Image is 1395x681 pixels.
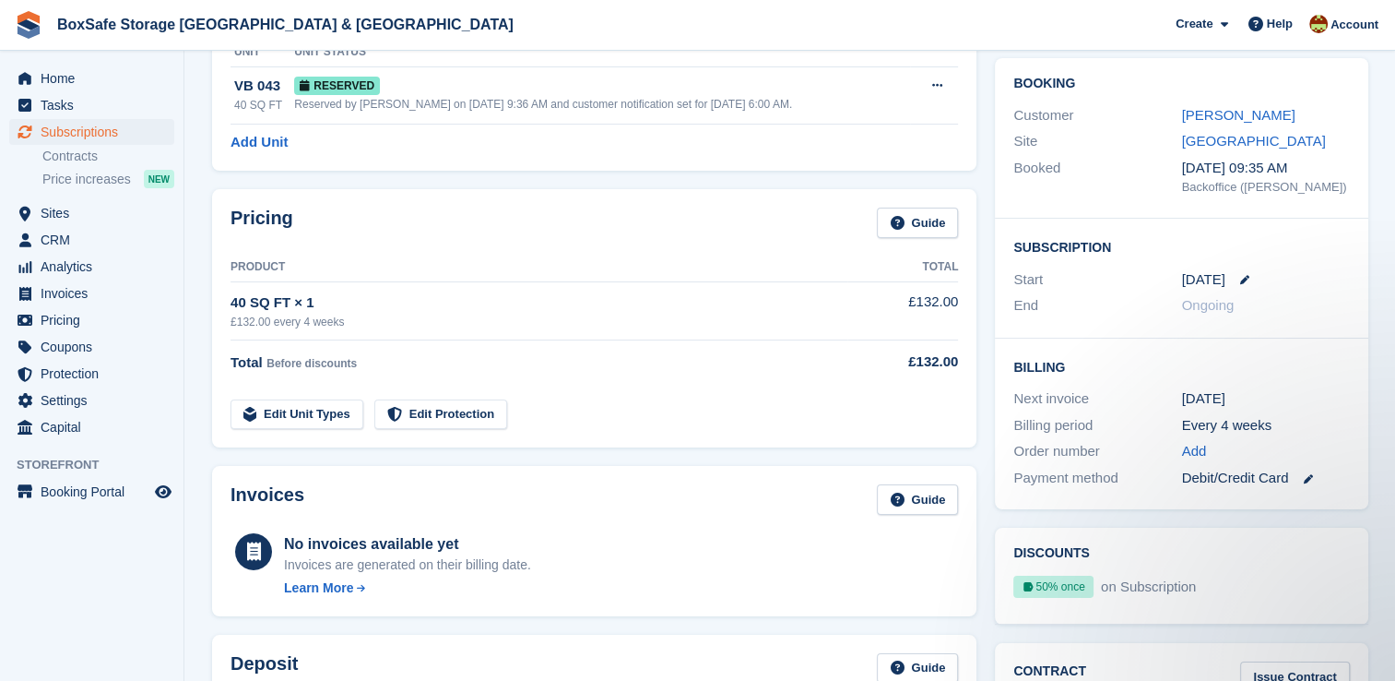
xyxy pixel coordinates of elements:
[42,148,174,165] a: Contracts
[847,352,959,373] div: £132.00
[41,281,151,306] span: Invoices
[9,200,174,226] a: menu
[1013,158,1181,197] div: Booked
[41,361,151,387] span: Protection
[1013,546,1349,561] h2: Discounts
[231,354,263,370] span: Total
[9,227,174,253] a: menu
[1181,388,1349,410] div: [DATE]
[9,334,174,360] a: menu
[1013,269,1181,291] div: Start
[1181,297,1234,313] span: Ongoing
[9,388,174,413] a: menu
[284,533,531,556] div: No invoices available yet
[41,414,151,440] span: Capital
[847,253,959,282] th: Total
[42,169,174,189] a: Price increases NEW
[1013,77,1349,91] h2: Booking
[1013,415,1181,436] div: Billing period
[9,307,174,333] a: menu
[1013,105,1181,126] div: Customer
[15,11,42,39] img: stora-icon-8386f47178a22dfd0bd8f6a31ec36ba5ce8667c1dd55bd0f319d3a0aa187defe.svg
[847,281,959,340] td: £132.00
[1267,15,1293,33] span: Help
[231,400,363,430] a: Edit Unit Types
[231,293,847,314] div: 40 SQ FT × 1
[41,92,151,118] span: Tasks
[294,96,910,113] div: Reserved by [PERSON_NAME] on [DATE] 9:36 AM and customer notification set for [DATE] 6:00 AM.
[1181,441,1206,462] a: Add
[144,170,174,188] div: NEW
[41,119,151,145] span: Subscriptions
[41,388,151,413] span: Settings
[9,119,174,145] a: menu
[9,361,174,387] a: menu
[9,92,174,118] a: menu
[41,307,151,333] span: Pricing
[1013,576,1093,598] div: 50% once
[231,38,294,67] th: Unit
[231,208,293,238] h2: Pricing
[234,76,294,97] div: VB 043
[41,334,151,360] span: Coupons
[1097,579,1196,594] span: on Subscription
[41,479,151,505] span: Booking Portal
[231,132,288,153] a: Add Unit
[266,357,357,370] span: Before discounts
[231,253,847,282] th: Product
[877,484,958,515] a: Guide
[1181,133,1325,149] a: [GEOGRAPHIC_DATA]
[231,484,304,515] h2: Invoices
[1013,237,1349,256] h2: Subscription
[284,556,531,575] div: Invoices are generated on their billing date.
[877,208,958,238] a: Guide
[1013,388,1181,410] div: Next invoice
[41,254,151,280] span: Analytics
[1309,15,1328,33] img: Kim
[1181,415,1349,436] div: Every 4 weeks
[284,579,531,598] a: Learn More
[284,579,353,598] div: Learn More
[1181,468,1349,489] div: Debit/Credit Card
[1176,15,1212,33] span: Create
[234,97,294,113] div: 40 SQ FT
[9,66,174,91] a: menu
[9,479,174,505] a: menu
[17,456,183,474] span: Storefront
[1181,107,1295,123] a: [PERSON_NAME]
[42,171,131,188] span: Price increases
[1330,16,1378,34] span: Account
[231,314,847,330] div: £132.00 every 4 weeks
[41,200,151,226] span: Sites
[294,77,380,95] span: Reserved
[1181,269,1224,291] time: 2025-10-04 00:00:00 UTC
[374,400,507,430] a: Edit Protection
[50,9,521,40] a: BoxSafe Storage [GEOGRAPHIC_DATA] & [GEOGRAPHIC_DATA]
[1013,357,1349,376] h2: Billing
[9,281,174,306] a: menu
[1013,295,1181,317] div: End
[152,481,174,503] a: Preview store
[1013,131,1181,152] div: Site
[9,254,174,280] a: menu
[9,414,174,440] a: menu
[1181,178,1349,197] div: Backoffice ([PERSON_NAME])
[1013,468,1181,489] div: Payment method
[1181,158,1349,179] div: [DATE] 09:35 AM
[41,66,151,91] span: Home
[294,38,910,67] th: Unit Status
[1013,441,1181,462] div: Order number
[41,227,151,253] span: CRM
